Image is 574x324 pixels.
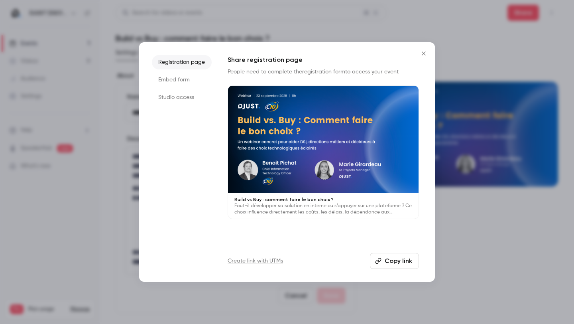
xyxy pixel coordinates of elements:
[228,257,283,265] a: Create link with UTMs
[234,196,412,203] p: Build vs Buy : comment faire le bon choix ?
[152,55,212,69] li: Registration page
[370,253,419,269] button: Copy link
[228,85,419,219] a: Build vs Buy : comment faire le bon choix ?Faut-il développer sa solution en interne ou s’appuyer...
[228,55,419,65] h1: Share registration page
[152,90,212,105] li: Studio access
[152,73,212,87] li: Embed form
[416,45,432,61] button: Close
[302,69,345,75] a: registration form
[234,203,412,215] p: Faut-il développer sa solution en interne ou s’appuyer sur une plateforme ? Ce choix influence di...
[228,68,419,76] p: People need to complete the to access your event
